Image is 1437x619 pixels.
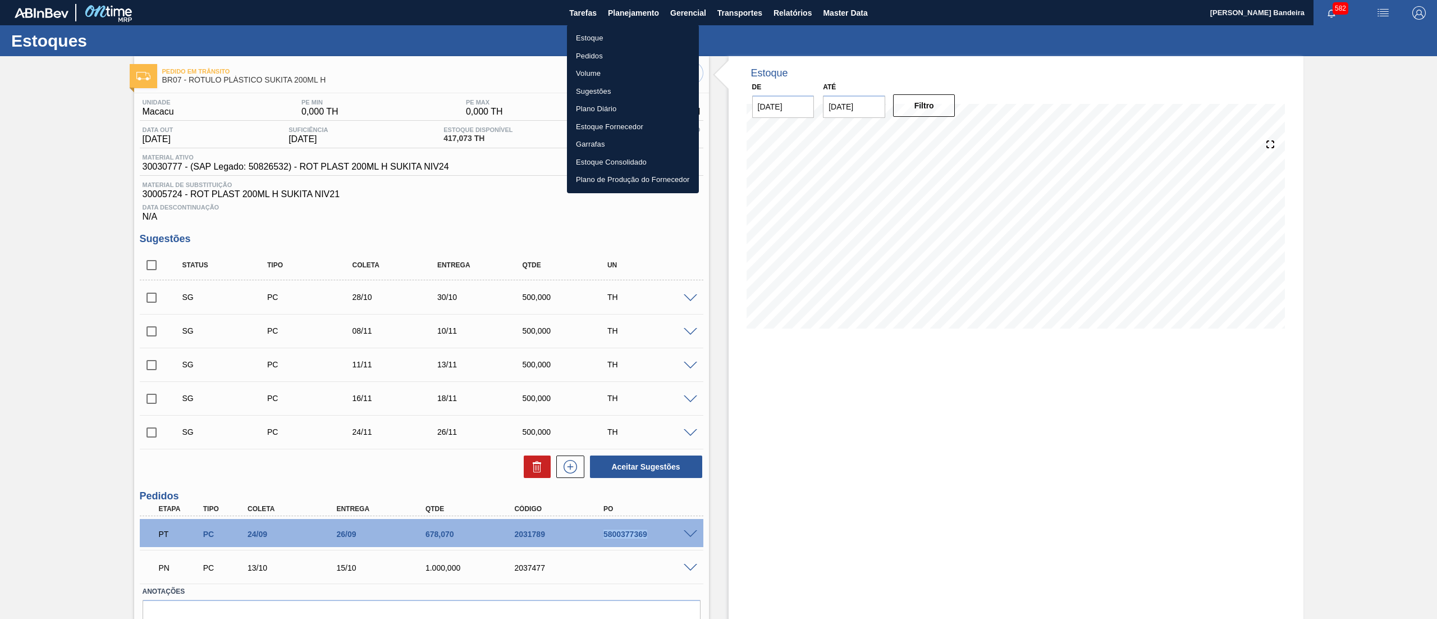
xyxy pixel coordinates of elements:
a: Plano Diário [567,100,699,118]
a: Volume [567,65,699,83]
a: Estoque Consolidado [567,153,699,171]
a: Estoque [567,29,699,47]
a: Sugestões [567,83,699,101]
a: Plano de Produção do Fornecedor [567,171,699,189]
a: Estoque Fornecedor [567,118,699,136]
a: Pedidos [567,47,699,65]
a: Garrafas [567,135,699,153]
